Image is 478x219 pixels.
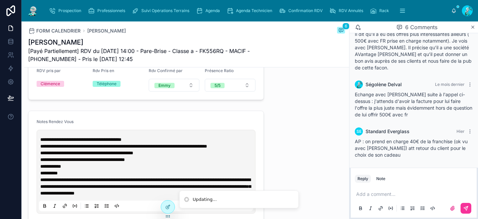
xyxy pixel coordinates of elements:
h1: [PERSON_NAME] [28,38,295,47]
span: Notes Rendez Vous [37,119,74,124]
button: 6 [337,27,345,35]
span: Rack [379,8,389,13]
a: Prospection [47,5,86,17]
span: Suivi Opérations Terrains [141,8,189,13]
span: Présence Ratio [205,68,234,73]
span: Echange avec [PERSON_NAME] suite à l'appel ci-dessus : j'attends d'avoir la facture pour lui fair... [355,92,472,117]
div: Updating... [193,196,217,203]
a: RDV Annulés [327,5,368,17]
a: Rack [368,5,394,17]
a: Confirmation RDV [277,5,327,17]
button: Reply [355,175,371,183]
span: [Payé Partiellement] RDV du [DATE] 14:00 - Pare-Brise - Classe a - FK556RQ - MACIF - [PHONE_NUMBE... [28,47,295,63]
span: Professionnels [97,8,125,13]
span: Rdv Pris en [93,68,114,73]
span: FORM CALENDRIER [36,28,81,34]
a: Suivi Opérations Terrains [130,5,194,17]
a: [PERSON_NAME] [87,28,126,34]
span: Confirmation RDV [288,8,323,13]
span: Hier [457,129,465,134]
div: Téléphone [97,81,116,87]
a: FORM CALENDRIER [28,28,81,34]
span: Rdv Confirmé par [149,68,183,73]
a: Professionnels [86,5,130,17]
div: Note [376,176,385,181]
div: Emmy [158,83,171,88]
img: App logo [27,5,39,16]
a: Agenda Technicien [225,5,277,17]
span: Ségolène Delval [366,81,402,88]
span: Standard Everglass [366,128,410,135]
button: Note [374,175,388,183]
span: 6 [342,23,349,30]
div: 5/5 [214,83,221,88]
span: Agenda Technicien [236,8,272,13]
span: AP : on prend en charge 40€ de la franchise (ok vu avec [PERSON_NAME]) att retour du client pour ... [355,139,468,158]
span: SE [356,129,362,134]
span: 6 Comments [405,23,437,31]
span: RDV Annulés [339,8,363,13]
span: RDV pris par [37,68,61,73]
span: Agenda [205,8,220,13]
a: Agenda [194,5,225,17]
button: Select Button [149,79,199,92]
div: Clémence [41,81,60,87]
span: Prospection [58,8,81,13]
button: Select Button [205,79,255,92]
span: Le mois dernier [435,82,465,87]
div: scrollable content [44,3,451,18]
